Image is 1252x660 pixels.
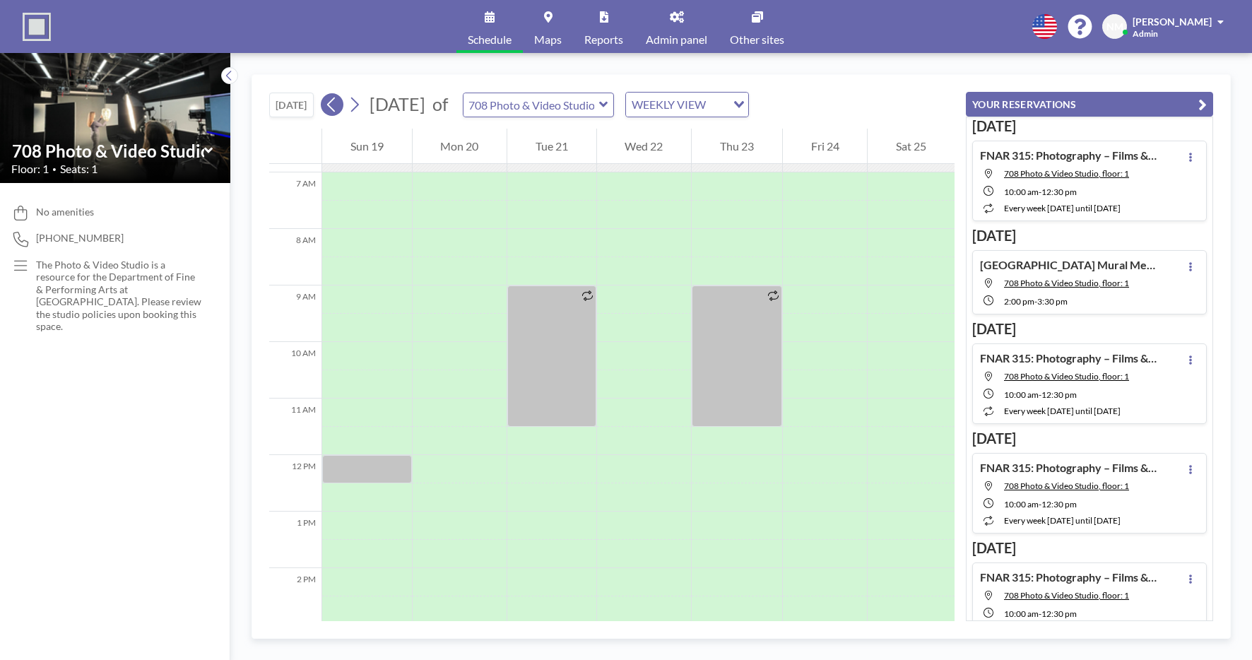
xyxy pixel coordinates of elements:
span: - [1034,296,1037,307]
span: 12:30 PM [1041,187,1077,197]
h4: FNAR 315: Photography – Films & Cameras [980,570,1157,584]
span: Floor: 1 [11,162,49,176]
span: 708 Photo & Video Studio, floor: 1 [1004,371,1129,382]
div: Fri 24 [783,129,868,164]
div: 7 AM [269,172,321,229]
div: 8 AM [269,229,321,285]
div: Mon 20 [413,129,507,164]
h4: FNAR 315: Photography – Films & Cameras [980,148,1157,163]
span: - [1039,187,1041,197]
span: NM [1106,20,1123,33]
h4: [GEOGRAPHIC_DATA] Mural Meeting [980,258,1157,272]
span: [DATE] [370,93,425,114]
span: 708 Photo & Video Studio, floor: 1 [1004,168,1129,179]
span: 708 Photo & Video Studio, floor: 1 [1004,278,1129,288]
h3: [DATE] [972,430,1207,447]
h4: FNAR 315: Photography – Films & Cameras [980,351,1157,365]
button: YOUR RESERVATIONS [966,92,1213,117]
span: Admin [1133,28,1158,39]
span: 708 Photo & Video Studio, floor: 1 [1004,590,1129,601]
h3: [DATE] [972,117,1207,135]
span: 10:00 AM [1004,389,1039,400]
div: 11 AM [269,399,321,455]
input: 708 Photo & Video Studio [463,93,599,117]
span: 12:30 PM [1041,608,1077,619]
span: of [432,93,448,115]
div: Wed 22 [597,129,692,164]
div: Sat 25 [868,129,955,164]
h4: FNAR 315: Photography – Films & Cameras [980,461,1157,475]
span: 12:30 PM [1041,389,1077,400]
input: 708 Photo & Video Studio [12,141,204,161]
span: 12:30 PM [1041,499,1077,509]
h3: [DATE] [972,320,1207,338]
span: Schedule [468,34,512,45]
div: Thu 23 [692,129,782,164]
span: No amenities [36,206,94,218]
button: [DATE] [269,93,314,117]
div: 2 PM [269,568,321,625]
div: 10 AM [269,342,321,399]
img: organization-logo [23,13,51,41]
span: 3:30 PM [1037,296,1068,307]
span: every week [DATE] until [DATE] [1004,515,1121,526]
h3: [DATE] [972,227,1207,244]
div: Search for option [626,93,748,117]
span: 10:00 AM [1004,608,1039,619]
input: Search for option [710,95,725,114]
h3: [DATE] [972,539,1207,557]
span: [PHONE_NUMBER] [36,232,124,244]
span: Admin panel [646,34,707,45]
div: Tue 21 [507,129,596,164]
div: 9 AM [269,285,321,342]
span: 708 Photo & Video Studio, floor: 1 [1004,481,1129,491]
span: 10:00 AM [1004,187,1039,197]
span: Seats: 1 [60,162,98,176]
span: • [52,165,57,174]
span: Reports [584,34,623,45]
span: 10:00 AM [1004,499,1039,509]
p: The Photo & Video Studio is a resource for the Department of Fine & Performing Arts at [GEOGRAPHI... [36,259,202,333]
span: WEEKLY VIEW [629,95,709,114]
span: 2:00 PM [1004,296,1034,307]
span: Maps [534,34,562,45]
div: Sun 19 [322,129,412,164]
span: Other sites [730,34,784,45]
span: - [1039,608,1041,619]
span: every week [DATE] until [DATE] [1004,406,1121,416]
span: every week [DATE] until [DATE] [1004,203,1121,213]
span: [PERSON_NAME] [1133,16,1212,28]
div: 12 PM [269,455,321,512]
span: - [1039,499,1041,509]
div: 1 PM [269,512,321,568]
span: - [1039,389,1041,400]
